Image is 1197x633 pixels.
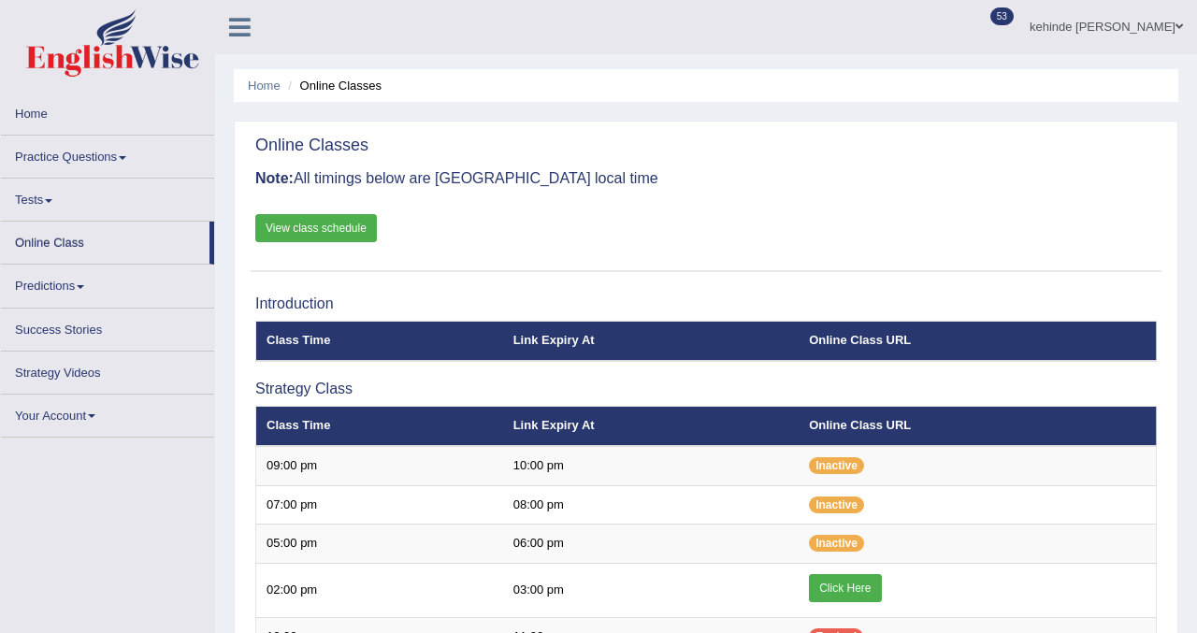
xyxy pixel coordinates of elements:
a: Strategy Videos [1,352,214,388]
h3: All timings below are [GEOGRAPHIC_DATA] local time [255,170,1157,187]
td: 10:00 pm [503,446,800,485]
a: Home [248,79,281,93]
td: 09:00 pm [256,446,503,485]
a: Online Class [1,222,209,258]
li: Online Classes [283,77,382,94]
td: 02:00 pm [256,563,503,617]
th: Class Time [256,322,503,361]
a: Tests [1,179,214,215]
th: Online Class URL [799,322,1156,361]
h3: Introduction [255,295,1157,312]
a: Home [1,93,214,129]
td: 07:00 pm [256,485,503,525]
span: Inactive [809,496,864,513]
h3: Strategy Class [255,381,1157,397]
a: Your Account [1,395,214,431]
span: 53 [990,7,1014,25]
td: 08:00 pm [503,485,800,525]
a: Predictions [1,265,214,301]
a: Practice Questions [1,136,214,172]
a: Success Stories [1,309,214,345]
span: Inactive [809,535,864,552]
th: Online Class URL [799,407,1156,446]
a: View class schedule [255,214,377,242]
b: Note: [255,170,294,186]
span: Inactive [809,457,864,474]
h2: Online Classes [255,137,368,155]
th: Link Expiry At [503,407,800,446]
th: Link Expiry At [503,322,800,361]
a: Click Here [809,574,881,602]
td: 06:00 pm [503,525,800,564]
td: 03:00 pm [503,563,800,617]
td: 05:00 pm [256,525,503,564]
th: Class Time [256,407,503,446]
